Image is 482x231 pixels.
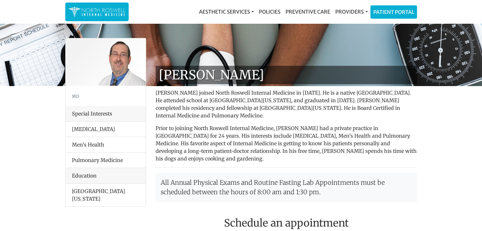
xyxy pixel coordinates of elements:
a: Aesthetic Services [196,5,256,18]
p: Prior to joining North Roswell Internal Medicine, [PERSON_NAME] had a private practice in [GEOGRA... [156,124,417,162]
li: [GEOGRAPHIC_DATA][US_STATE] [66,184,146,206]
a: Patient Portal [371,6,417,18]
img: Dr. George Kanes [66,38,146,86]
li: [MEDICAL_DATA] [66,122,146,137]
h2: Schedule an appointment [156,217,417,229]
div: Special Interests [66,106,146,122]
h1: [PERSON_NAME] [156,66,417,84]
img: North Roswell Internal Medicine [68,6,125,18]
li: Pulmonary Medicine [66,152,146,168]
p: [PERSON_NAME] joined North Roswell Internal Medicine in [DATE]. He is a native [GEOGRAPHIC_DATA].... [156,89,417,119]
li: Men’s Health [66,137,146,153]
a: Providers [333,5,370,18]
div: Education [66,168,146,184]
p: All Annual Physical Exams and Routine Fasting Lab Appointments must be scheduled between the hour... [156,173,417,202]
a: Preventive Care [283,5,333,18]
small: MD [72,94,79,99]
a: Policies [256,5,283,18]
